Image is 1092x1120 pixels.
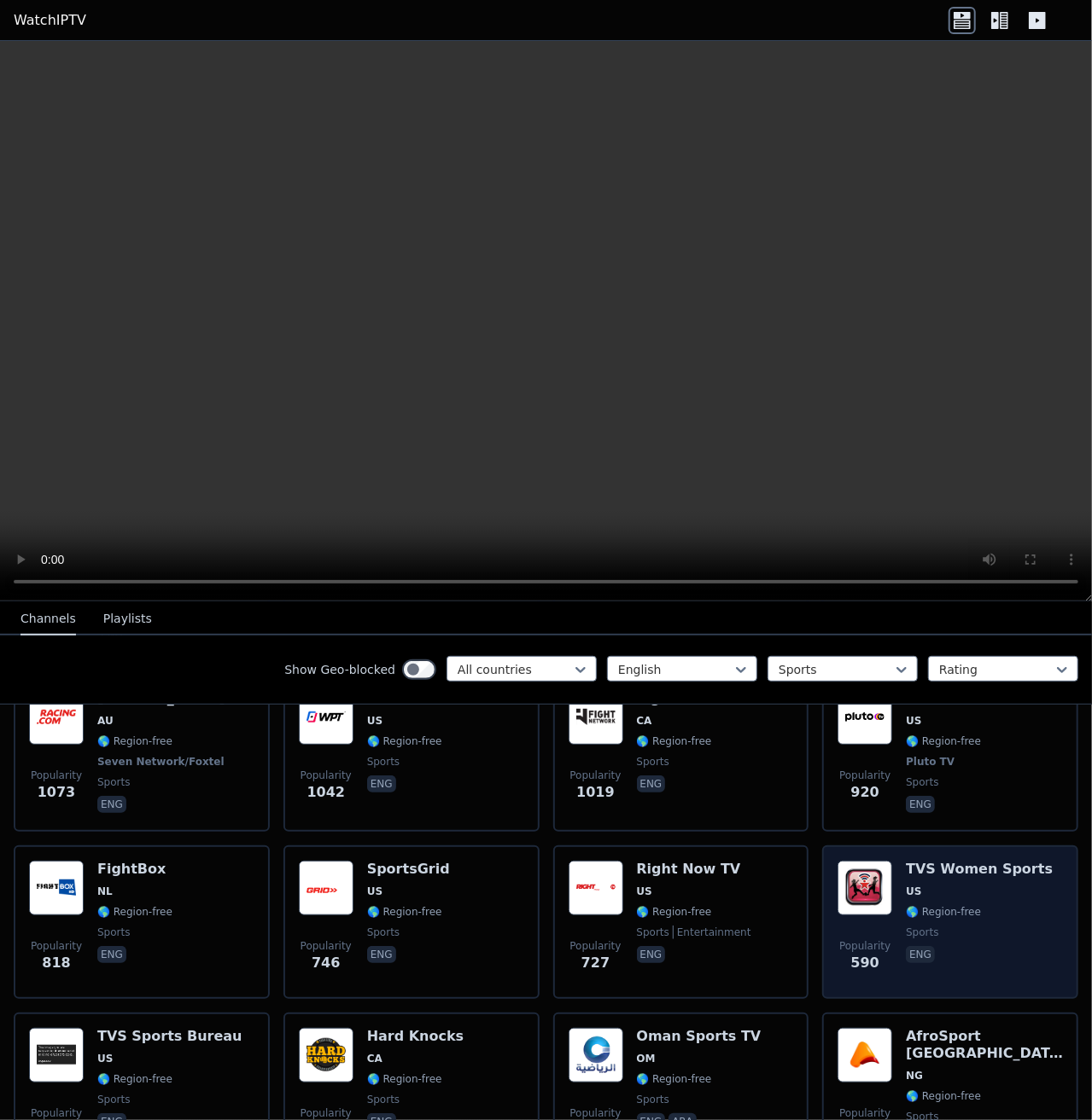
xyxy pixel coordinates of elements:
[637,1052,656,1065] span: OM
[838,861,892,915] img: TVS Women Sports
[97,755,225,769] span: Seven Network/Foxtel
[29,1028,84,1082] img: TVS Sports Bureau
[637,926,669,939] span: sports
[31,1106,82,1120] span: Popularity
[97,926,130,939] span: sports
[367,905,442,919] span: 🌎 Region-free
[312,953,340,973] span: 746
[906,861,1053,878] h6: TVS Women Sports
[906,734,981,748] span: 🌎 Region-free
[301,939,352,953] span: Popularity
[569,769,621,782] span: Popularity
[673,926,751,939] span: entertainment
[637,885,652,898] span: US
[299,690,353,745] img: World Poker Tour
[851,782,879,803] span: 920
[97,861,172,878] h6: FightBox
[581,953,610,973] span: 727
[637,946,666,963] p: eng
[367,926,400,939] span: sports
[367,734,442,748] span: 🌎 Region-free
[97,885,113,898] span: NL
[637,905,712,919] span: 🌎 Region-free
[97,1093,130,1106] span: sports
[637,1028,762,1045] h6: Oman Sports TV
[103,603,152,635] button: Playlists
[906,946,935,963] p: eng
[97,1072,172,1086] span: 🌎 Region-free
[97,1052,113,1065] span: US
[839,939,891,953] span: Popularity
[20,603,76,635] button: Channels
[29,861,84,915] img: FightBox
[97,734,172,748] span: 🌎 Region-free
[14,10,86,31] a: WatchIPTV
[299,1028,353,1082] img: Hard Knocks
[367,1028,464,1045] h6: Hard Knocks
[851,953,879,973] span: 590
[97,1028,242,1045] h6: TVS Sports Bureau
[367,861,450,878] h6: SportsGrid
[906,796,935,813] p: eng
[299,861,353,915] img: SportsGrid
[307,782,345,803] span: 1042
[637,734,712,748] span: 🌎 Region-free
[569,1028,623,1082] img: Oman Sports TV
[637,861,751,878] h6: Right Now TV
[906,1028,1063,1062] h6: AfroSport [GEOGRAPHIC_DATA]
[569,939,621,953] span: Popularity
[906,775,938,789] span: sports
[637,1093,669,1106] span: sports
[97,905,172,919] span: 🌎 Region-free
[906,1089,981,1103] span: 🌎 Region-free
[569,861,623,915] img: Right Now TV
[38,782,76,803] span: 1073
[284,661,395,678] label: Show Geo-blocked
[367,1072,442,1086] span: 🌎 Region-free
[576,782,615,803] span: 1019
[569,690,623,745] img: Fight Network
[637,714,652,728] span: CA
[838,1028,892,1082] img: AfroSport Nigeria
[31,939,82,953] span: Popularity
[906,885,921,898] span: US
[367,775,396,792] p: eng
[97,946,126,963] p: eng
[839,769,891,782] span: Popularity
[367,1093,400,1106] span: sports
[367,714,382,728] span: US
[367,755,400,769] span: sports
[367,885,382,898] span: US
[906,755,955,769] span: Pluto TV
[367,1052,382,1065] span: CA
[637,755,669,769] span: sports
[838,690,892,745] img: MLB
[906,1069,923,1082] span: NG
[97,714,114,728] span: AU
[367,946,396,963] p: eng
[31,769,82,782] span: Popularity
[29,690,84,745] img: Racing.com
[637,775,666,792] p: eng
[569,1106,621,1120] span: Popularity
[906,905,981,919] span: 🌎 Region-free
[906,926,938,939] span: sports
[301,1106,352,1120] span: Popularity
[97,775,130,789] span: sports
[42,953,70,973] span: 818
[97,796,126,813] p: eng
[301,769,352,782] span: Popularity
[839,1106,891,1120] span: Popularity
[637,1072,712,1086] span: 🌎 Region-free
[906,714,921,728] span: US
